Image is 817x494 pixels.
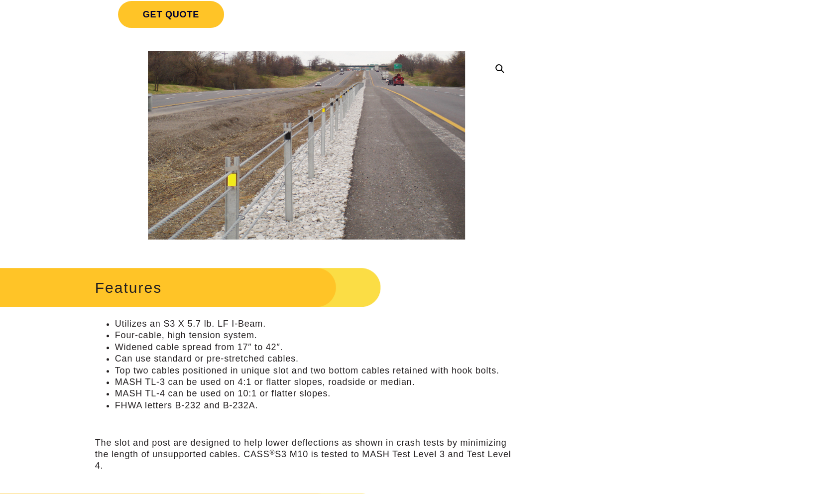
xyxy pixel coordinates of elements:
li: Top two cables positioned in unique slot and two bottom cables retained with hook bolts. [115,365,518,376]
li: FHWA letters B-232 and B-232A. [115,400,518,411]
li: Widened cable spread from 17″ to 42″. [115,342,518,353]
li: Utilizes an S3 X 5.7 lb. LF I-Beam. [115,318,518,330]
li: Can use standard or pre-stretched cables. [115,353,518,365]
li: MASH TL-4 can be used on 10:1 or flatter slopes. [115,388,518,399]
p: The slot and post are designed to help lower deflections as shown in crash tests by minimizing th... [95,437,518,472]
li: Four-cable, high tension system. [115,330,518,341]
sup: ® [269,449,275,456]
span: Get Quote [118,1,224,28]
li: MASH TL-3 can be used on 4:1 or flatter slopes, roadside or median. [115,376,518,388]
